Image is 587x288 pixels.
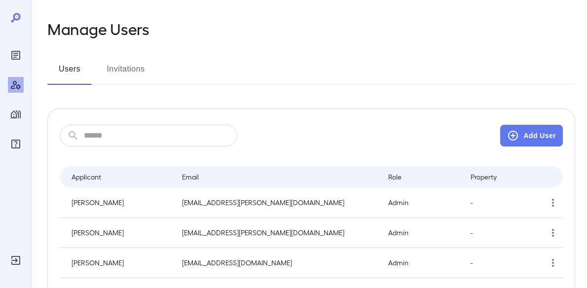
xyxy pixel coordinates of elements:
th: Role [380,166,463,188]
p: [PERSON_NAME] [72,198,166,208]
p: Admin [388,258,455,268]
button: Invitations [104,61,148,85]
div: FAQ [8,136,24,152]
div: Log Out [8,252,24,268]
p: [EMAIL_ADDRESS][PERSON_NAME][DOMAIN_NAME] [182,228,372,238]
div: Reports [8,47,24,63]
p: Admin [388,198,455,208]
p: [PERSON_NAME] [72,258,166,268]
p: - [471,198,523,208]
div: Manage Properties [8,107,24,122]
p: - [471,258,523,268]
p: [EMAIL_ADDRESS][PERSON_NAME][DOMAIN_NAME] [182,198,372,208]
p: Admin [388,228,455,238]
p: [PERSON_NAME] [72,228,166,238]
p: [EMAIL_ADDRESS][DOMAIN_NAME] [182,258,372,268]
th: Email [174,166,380,188]
th: Property [463,166,531,188]
th: Applicant [60,166,174,188]
button: Users [47,61,92,85]
div: Manage Users [8,77,24,93]
h2: Manage Users [47,20,149,37]
button: Add User [500,125,563,146]
p: - [471,228,523,238]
